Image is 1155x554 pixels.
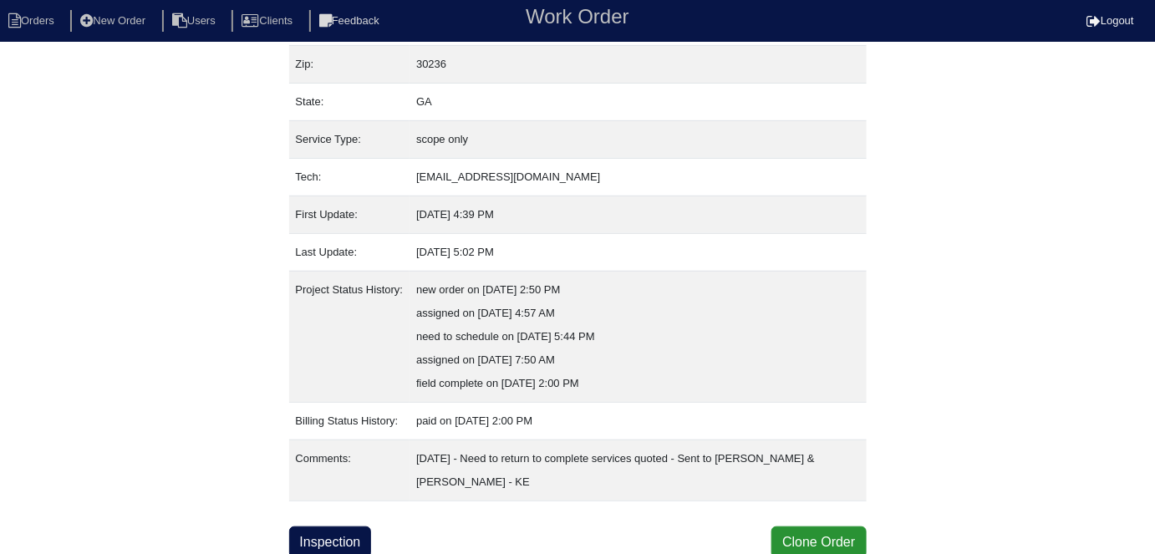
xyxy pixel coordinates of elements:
[410,159,866,196] td: [EMAIL_ADDRESS][DOMAIN_NAME]
[416,372,859,395] div: field complete on [DATE] 2:00 PM
[309,10,393,33] li: Feedback
[232,14,306,27] a: Clients
[162,10,229,33] li: Users
[416,278,859,302] div: new order on [DATE] 2:50 PM
[289,159,410,196] td: Tech:
[416,409,859,433] div: paid on [DATE] 2:00 PM
[410,440,866,501] td: [DATE] - Need to return to complete services quoted - Sent to [PERSON_NAME] & [PERSON_NAME] - KE
[410,84,866,121] td: GA
[410,196,866,234] td: [DATE] 4:39 PM
[289,84,410,121] td: State:
[289,403,410,440] td: Billing Status History:
[416,348,859,372] div: assigned on [DATE] 7:50 AM
[416,302,859,325] div: assigned on [DATE] 4:57 AM
[410,121,866,159] td: scope only
[289,46,410,84] td: Zip:
[410,234,866,272] td: [DATE] 5:02 PM
[289,121,410,159] td: Service Type:
[289,196,410,234] td: First Update:
[70,14,159,27] a: New Order
[1086,14,1134,27] a: Logout
[289,440,410,501] td: Comments:
[289,272,410,403] td: Project Status History:
[162,14,229,27] a: Users
[410,46,866,84] td: 30236
[416,325,859,348] div: need to schedule on [DATE] 5:44 PM
[289,234,410,272] td: Last Update:
[70,10,159,33] li: New Order
[232,10,306,33] li: Clients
